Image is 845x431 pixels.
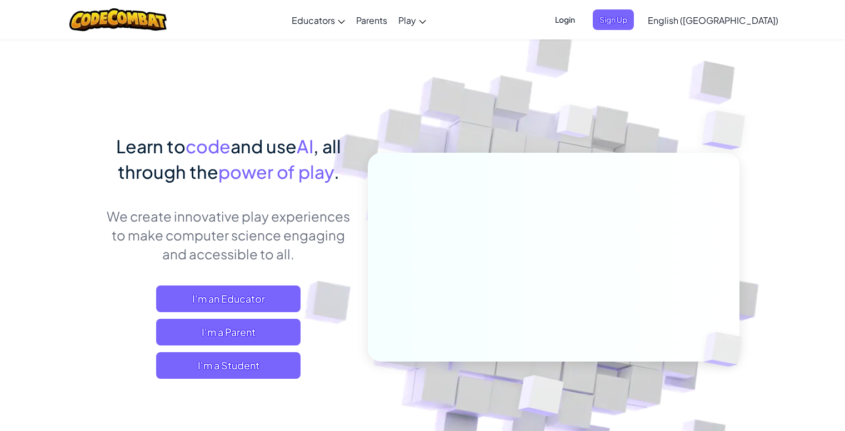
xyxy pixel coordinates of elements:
[156,352,301,379] button: I'm a Student
[156,285,301,312] a: I'm an Educator
[398,14,416,26] span: Play
[231,135,297,157] span: and use
[684,309,768,390] img: Overlap cubes
[593,9,634,30] button: Sign Up
[156,319,301,345] a: I'm a Parent
[642,5,784,35] a: English ([GEOGRAPHIC_DATA])
[218,161,334,183] span: power of play
[116,135,186,157] span: Learn to
[536,83,616,166] img: Overlap cubes
[393,5,432,35] a: Play
[286,5,351,35] a: Educators
[186,135,231,157] span: code
[548,9,582,30] button: Login
[648,14,778,26] span: English ([GEOGRAPHIC_DATA])
[69,8,167,31] img: CodeCombat logo
[680,83,776,177] img: Overlap cubes
[297,135,313,157] span: AI
[334,161,339,183] span: .
[292,14,335,26] span: Educators
[351,5,393,35] a: Parents
[106,207,351,263] p: We create innovative play experiences to make computer science engaging and accessible to all.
